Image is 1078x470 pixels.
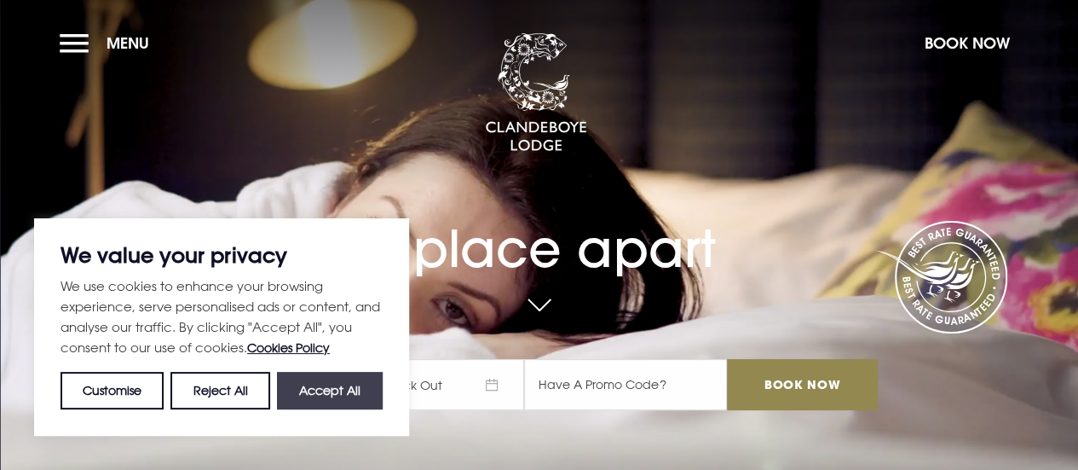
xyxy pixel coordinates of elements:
[524,359,727,410] input: Have A Promo Code?
[277,372,383,409] button: Accept All
[107,33,149,53] span: Menu
[362,359,524,410] span: Check Out
[247,340,330,355] a: Cookies Policy
[34,218,409,436] div: We value your privacy
[727,359,877,410] input: Book Now
[61,372,164,409] button: Customise
[61,245,383,265] p: We value your privacy
[485,33,587,153] img: Clandeboye Lodge
[61,276,383,358] p: We use cookies to enhance your browsing experience, serve personalised ads or content, and analys...
[170,372,269,409] button: Reject All
[60,25,158,61] button: Menu
[200,189,877,279] h1: A place apart
[916,25,1018,61] button: Book Now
